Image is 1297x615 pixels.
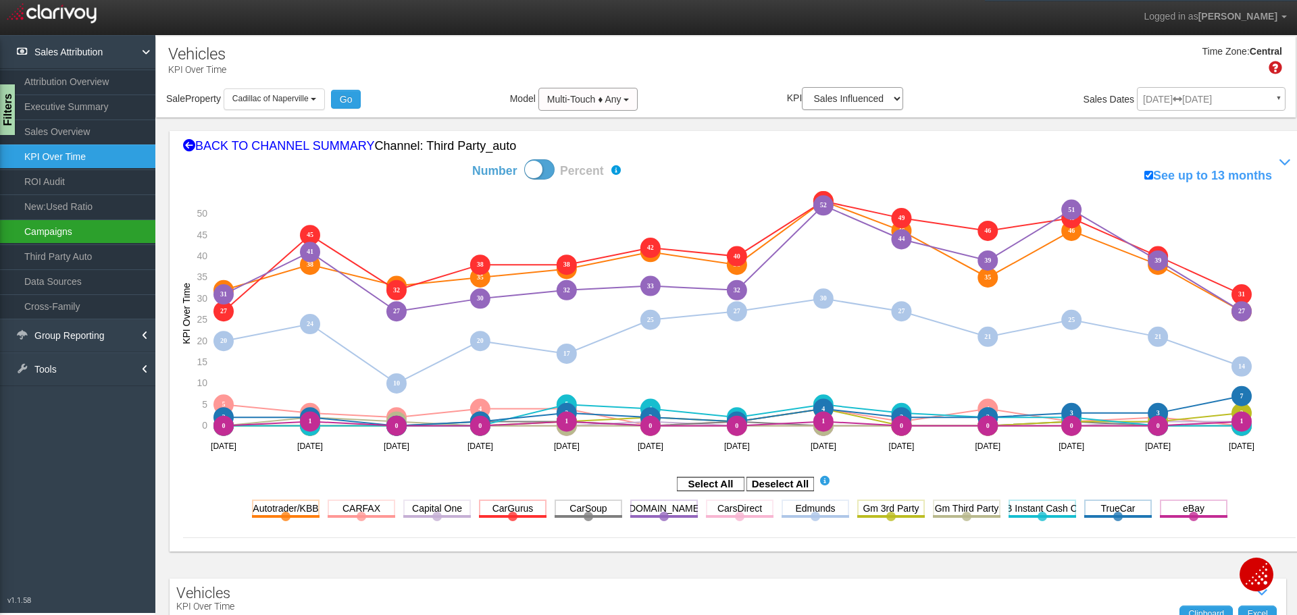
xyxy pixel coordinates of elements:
text: [DATE] [638,442,663,452]
text: 20 [220,338,227,345]
text: 2 [395,414,398,421]
text: 46 [1068,227,1075,234]
text: 33 [647,282,654,290]
text: 32 [393,286,400,294]
a: Logged in as[PERSON_NAME] [1134,1,1297,33]
text: 2 [222,414,226,421]
text: 0 [308,422,311,429]
text: 32 [563,286,570,294]
text: [DATE] [889,442,915,452]
text: 17 [563,350,570,357]
text: 0 [821,422,825,429]
text: 27 [220,308,227,315]
text: 31 [220,291,227,298]
text: 41 [307,248,313,256]
text: 1 [821,418,825,425]
text: 24 [307,320,313,327]
text: 5 [565,401,568,408]
text: 38 [1154,261,1161,269]
h1: Vehicles [168,45,226,63]
text: 0 [478,422,482,429]
text: 40 [734,252,740,260]
text: 46 [898,227,905,234]
span: Logged in as [1144,11,1198,22]
text: 0 [735,422,738,429]
text: 1 [478,418,482,425]
p: KPI Over Time [168,59,226,76]
text: 3 [1070,409,1073,417]
text: 2 [735,414,738,421]
text: 35 [477,273,484,281]
text: 42 [647,244,654,251]
select: KPI [802,87,903,110]
text: [DATE] [467,442,493,452]
text: 4 [821,405,825,412]
text: 46 [984,227,991,234]
text: 0 [986,422,990,429]
text: 30 [820,295,827,302]
div: Central [1250,45,1282,59]
text: 37 [563,265,570,273]
text: 0 [565,422,568,429]
span: Sale [166,93,185,104]
text: 31 [1238,291,1245,298]
button: Cadillac of Naperville [224,88,325,109]
text: 51 [1068,206,1075,213]
text: 39 [984,257,991,264]
text: 45 [197,230,207,240]
text: 49 [898,215,905,222]
text: 1 [565,418,568,425]
text: 27 [393,308,400,315]
text: 2 [308,414,311,421]
label: KPI [787,87,904,110]
button: Go [331,90,361,109]
text: 0 [1156,422,1160,429]
text: 3 [900,409,903,417]
text: 14 [1238,363,1245,370]
text: 1 [308,418,311,425]
text: 0 [222,422,226,429]
text: 4 [478,405,482,412]
text: [DATE] [1059,442,1084,452]
text: 38 [734,261,740,269]
text: 1 [735,418,738,425]
span: Channel: third party_auto [374,139,516,153]
span: Multi-Touch ♦ Any [547,94,621,105]
text: [DATE] [297,442,323,452]
text: 10 [393,379,400,387]
text: 25 [1068,316,1075,323]
text: 35 [197,272,207,283]
text: 38 [307,261,313,269]
text: 0 [202,421,207,431]
text: 30 [197,293,207,304]
input: See up to 13 months [1144,171,1153,180]
text: [DATE] [1145,442,1171,452]
span: Dates [1110,94,1135,105]
span: Cadillac of Naperville [232,94,309,103]
text: 0 [1240,422,1244,429]
text: 25 [647,316,654,323]
text: 27 [734,308,740,315]
text: 3 [565,409,568,417]
text: 2 [648,414,652,421]
text: 49 [1068,215,1075,222]
text: 15 [197,356,207,367]
text: 1 [1240,418,1244,425]
text: 4 [986,405,990,412]
div: BACK TO CHANNEL SUMMARY [183,138,1296,155]
text: 1 [395,418,398,425]
text: 27 [898,308,905,315]
i: Show / Hide Performance Chart [1275,153,1296,173]
text: [DATE] [1229,442,1254,452]
text: KPI Over Time [181,283,192,344]
p: KPI Over Time [176,601,234,612]
text: 0 [395,422,398,429]
text: 30 [477,295,484,302]
text: [DATE] [975,442,1000,452]
text: 21 [1154,333,1161,340]
text: 41 [647,248,654,256]
text: 53 [820,197,827,205]
text: 38 [563,261,570,269]
text: 52 [820,202,827,209]
span: [PERSON_NAME] [1198,11,1277,22]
